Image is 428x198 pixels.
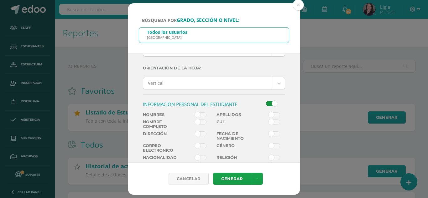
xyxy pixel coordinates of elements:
label: Edad [214,162,251,172]
label: Religión [214,155,251,160]
label: Correo electrónico [140,143,177,153]
div: Todos los usuarios [147,29,187,35]
input: ej. Primero primaria, etc. [139,28,289,43]
strong: grado, sección o nivel: [177,17,239,23]
label: Dirección [140,131,177,141]
label: Nacionalidad [140,155,177,160]
span: Búsqueda por [142,17,239,23]
div: Cancelar [169,173,209,185]
label: Nombres [140,112,177,117]
label: CUI [214,119,251,129]
label: Idioma Primario [140,162,177,172]
label: Fecha de Nacimiento [214,131,251,141]
label: Género [214,143,251,153]
a: Generar [213,173,251,185]
a: Vertical [143,77,285,89]
label: Apellidos [214,112,251,117]
div: [GEOGRAPHIC_DATA] [147,35,187,40]
span: Vertical [148,77,268,89]
h3: Información Personal del Estudiante [143,101,248,107]
label: Nombre Completo [140,119,177,129]
label: Orientación de la hoja: [143,62,285,74]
